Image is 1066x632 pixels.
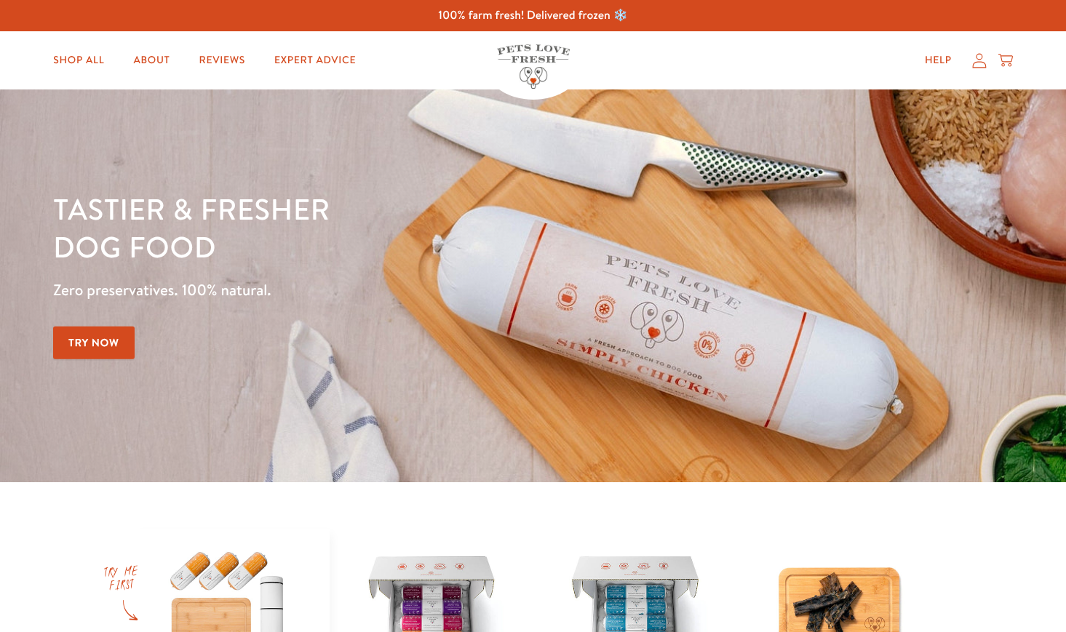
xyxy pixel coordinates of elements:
a: Expert Advice [263,46,367,75]
img: Pets Love Fresh [497,44,570,89]
a: Try Now [53,327,135,359]
a: About [122,46,181,75]
h1: Tastier & fresher dog food [53,190,693,265]
a: Help [913,46,963,75]
p: Zero preservatives. 100% natural. [53,277,693,303]
a: Reviews [188,46,257,75]
a: Shop All [41,46,116,75]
